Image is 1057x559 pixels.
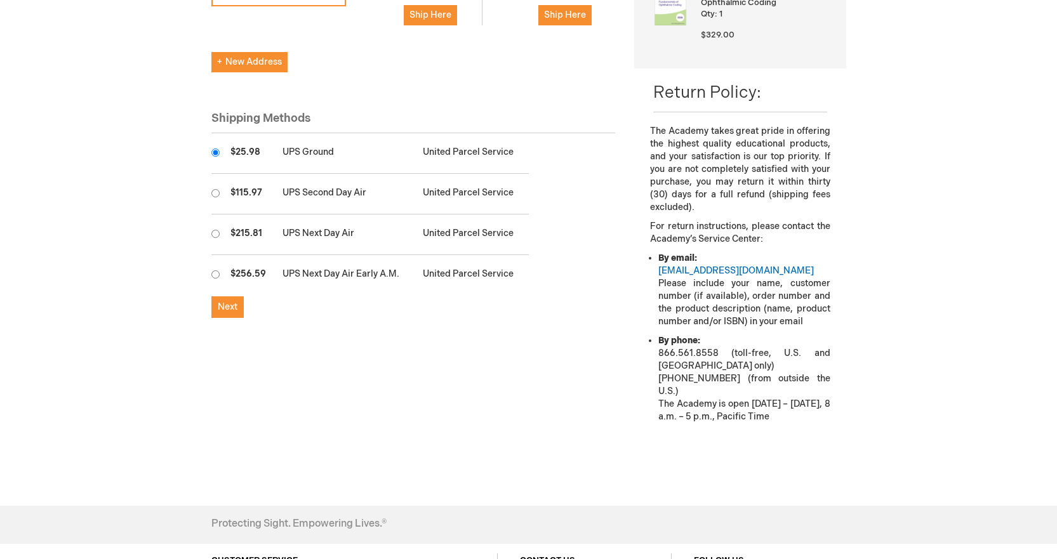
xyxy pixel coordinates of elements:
[230,268,266,279] span: $256.59
[653,83,761,103] span: Return Policy:
[230,187,262,198] span: $115.97
[416,255,529,296] td: United Parcel Service
[404,5,457,25] button: Ship Here
[276,133,416,174] td: UPS Ground
[409,10,451,20] span: Ship Here
[416,214,529,255] td: United Parcel Service
[701,30,735,40] span: $329.00
[230,147,260,157] span: $25.98
[658,335,700,346] strong: By phone:
[416,133,529,174] td: United Parcel Service
[658,253,697,263] strong: By email:
[218,301,237,312] span: Next
[658,265,814,276] a: [EMAIL_ADDRESS][DOMAIN_NAME]
[658,334,830,423] li: 866.561.8558 (toll-free, U.S. and [GEOGRAPHIC_DATA] only) [PHONE_NUMBER] (from outside the U.S.) ...
[658,252,830,328] li: Please include your name, customer number (if available), order number and the product descriptio...
[416,174,529,214] td: United Parcel Service
[538,5,592,25] button: Ship Here
[211,52,288,72] button: New Address
[650,220,830,246] p: For return instructions, please contact the Academy’s Service Center:
[211,110,616,134] div: Shipping Methods
[211,518,387,530] h4: Protecting Sight. Empowering Lives.®
[276,255,416,296] td: UPS Next Day Air Early A.M.
[211,296,244,318] button: Next
[217,56,282,67] span: New Address
[230,228,262,239] span: $215.81
[719,9,722,19] span: 1
[701,9,715,19] span: Qty
[544,10,586,20] span: Ship Here
[276,174,416,214] td: UPS Second Day Air
[276,214,416,255] td: UPS Next Day Air
[650,125,830,214] p: The Academy takes great pride in offering the highest quality educational products, and your sati...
